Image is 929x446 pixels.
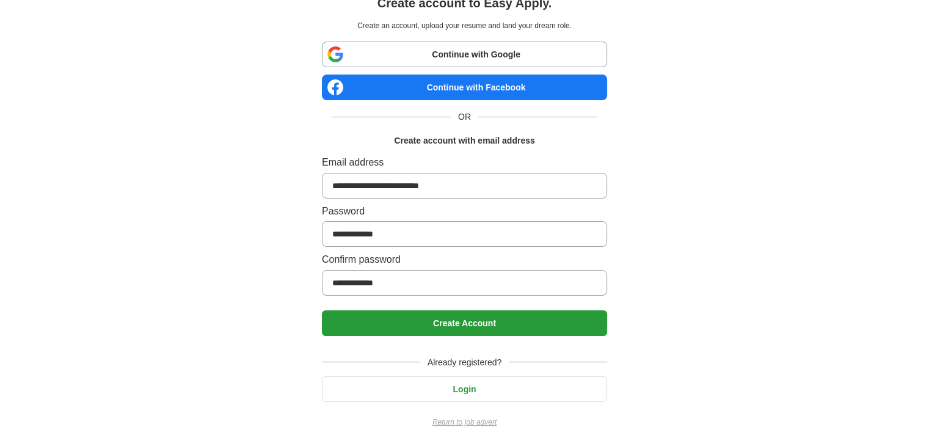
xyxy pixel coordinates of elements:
p: Create an account, upload your resume and land your dream role. [324,20,605,32]
label: Confirm password [322,252,607,268]
button: Login [322,376,607,402]
a: Login [322,384,607,394]
span: OR [451,110,478,123]
h1: Create account with email address [394,134,534,147]
span: Already registered? [420,356,509,369]
label: Password [322,203,607,219]
a: Continue with Facebook [322,75,607,100]
a: Continue with Google [322,42,607,67]
a: Return to job advert [322,417,607,428]
label: Email address [322,155,607,170]
button: Create Account [322,310,607,336]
